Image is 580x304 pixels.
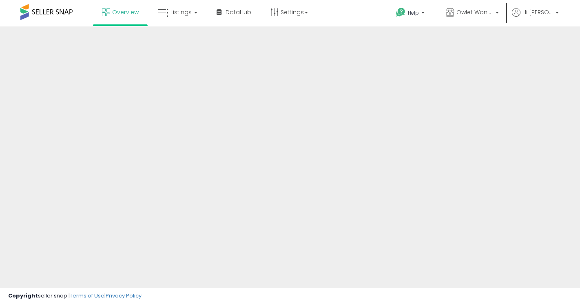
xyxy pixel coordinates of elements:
[106,292,142,300] a: Privacy Policy
[512,8,559,26] a: Hi [PERSON_NAME]
[170,8,192,16] span: Listings
[456,8,493,16] span: Owlet Wonders
[408,9,419,16] span: Help
[390,1,433,26] a: Help
[8,292,38,300] strong: Copyright
[8,292,142,300] div: seller snap | |
[522,8,553,16] span: Hi [PERSON_NAME]
[396,7,406,17] i: Get Help
[70,292,104,300] a: Terms of Use
[226,8,251,16] span: DataHub
[112,8,139,16] span: Overview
